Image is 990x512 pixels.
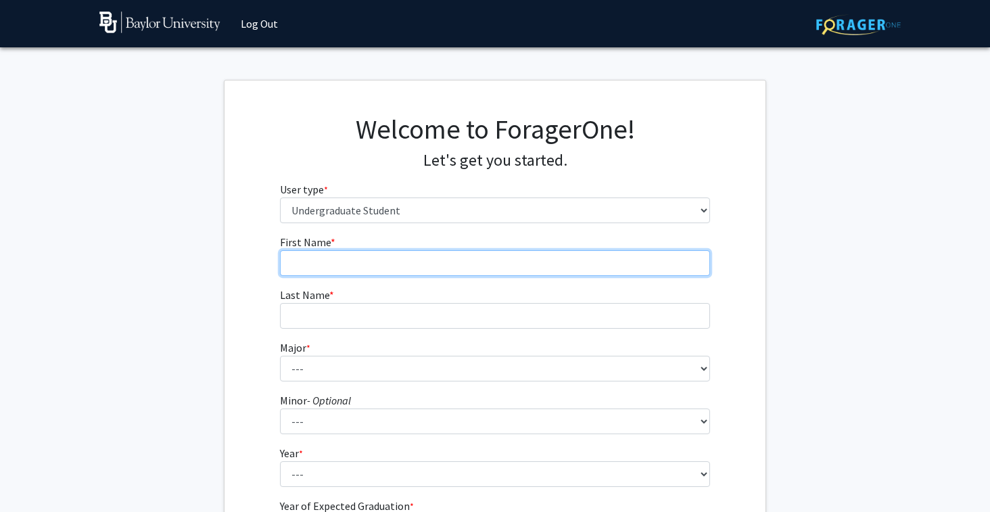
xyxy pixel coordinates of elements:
[99,11,220,33] img: Baylor University Logo
[816,14,901,35] img: ForagerOne Logo
[307,394,351,407] i: - Optional
[10,451,57,502] iframe: Chat
[280,113,711,145] h1: Welcome to ForagerOne!
[280,181,328,197] label: User type
[280,151,711,170] h4: Let's get you started.
[280,340,310,356] label: Major
[280,392,351,409] label: Minor
[280,288,329,302] span: Last Name
[280,235,331,249] span: First Name
[280,445,303,461] label: Year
